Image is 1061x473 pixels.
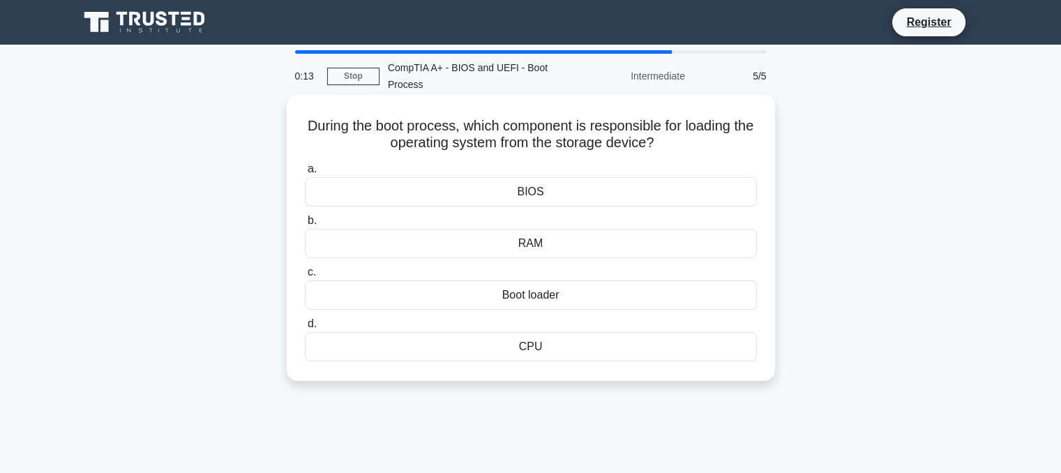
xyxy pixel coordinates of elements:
a: Register [898,13,959,31]
div: 5/5 [693,62,775,90]
div: Intermediate [571,62,693,90]
span: a. [308,163,317,174]
span: c. [308,266,316,278]
a: Stop [327,68,379,85]
h5: During the boot process, which component is responsible for loading the operating system from the... [303,117,758,152]
div: BIOS [305,177,757,207]
span: b. [308,214,317,226]
span: d. [308,317,317,329]
div: Boot loader [305,280,757,310]
div: 0:13 [287,62,327,90]
div: RAM [305,229,757,258]
div: CompTIA A+ - BIOS and UEFI - Boot Process [379,54,571,98]
div: CPU [305,332,757,361]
